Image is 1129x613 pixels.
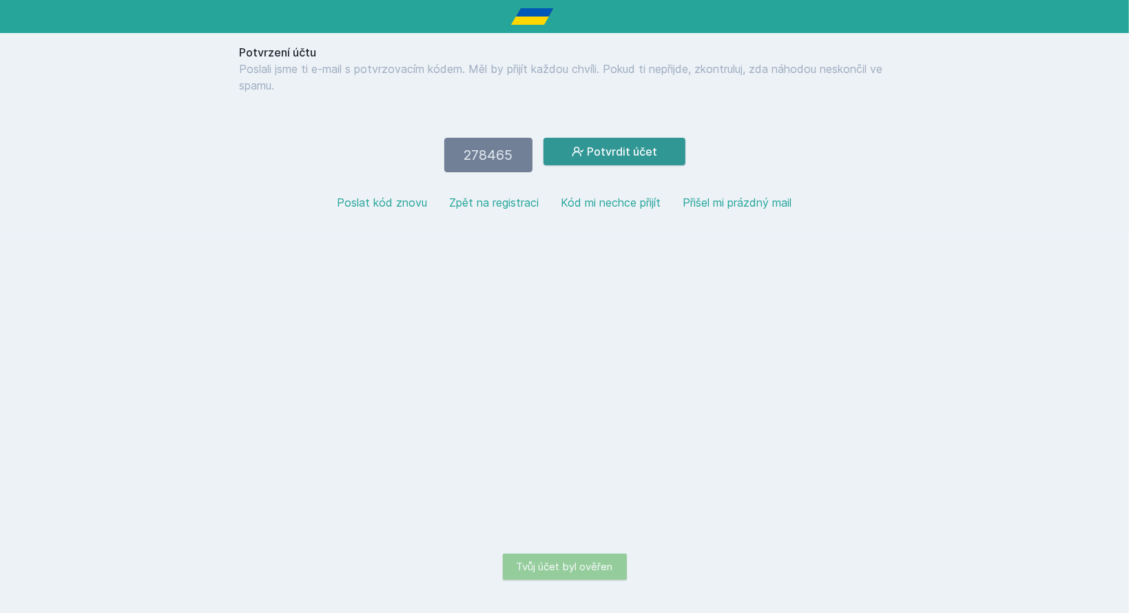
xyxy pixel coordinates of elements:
button: Přišel mi prázdný mail [683,194,792,211]
h1: Potvrzení účtu [240,44,890,61]
button: Poslat kód znovu [338,194,428,211]
input: 123456 [444,138,532,172]
button: Zpět na registraci [450,194,539,211]
button: Potvrdit účet [543,138,685,165]
div: Tvůj účet byl ověřen [503,554,627,580]
button: Kód mi nechce přijít [561,194,661,211]
p: Poslali jsme ti e-mail s potvrzovacím kódem. Měl by přijít každou chvíli. Pokud ti nepřijde, zkon... [240,61,890,94]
